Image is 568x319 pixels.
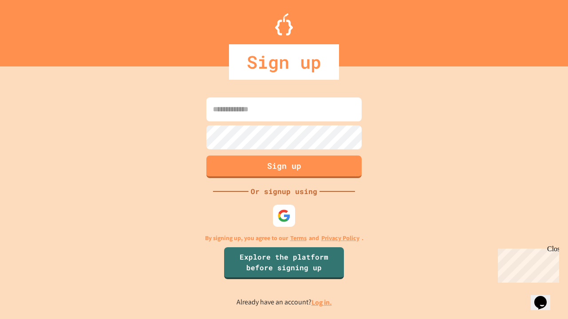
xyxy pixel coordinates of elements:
[237,297,332,308] p: Already have an account?
[531,284,559,310] iframe: chat widget
[224,247,344,279] a: Explore the platform before signing up
[321,233,359,243] a: Privacy Policy
[494,245,559,283] iframe: chat widget
[277,209,291,222] img: google-icon.svg
[206,156,362,178] button: Sign up
[275,13,293,35] img: Logo.svg
[248,186,319,197] div: Or signup using
[205,233,363,243] p: By signing up, you agree to our and .
[312,298,332,307] a: Log in.
[229,44,339,80] div: Sign up
[290,233,307,243] a: Terms
[4,4,61,56] div: Chat with us now!Close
